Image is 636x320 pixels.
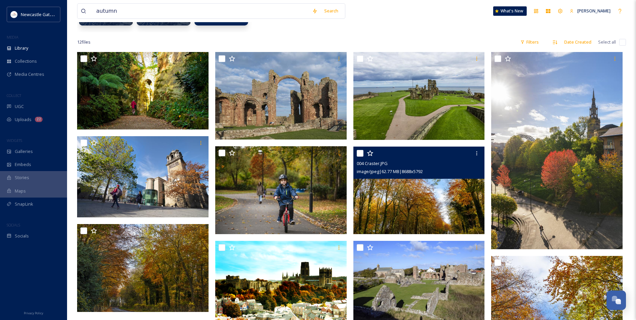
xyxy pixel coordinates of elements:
[15,103,24,110] span: UGC
[93,4,309,18] input: Search your library
[15,233,29,239] span: Socials
[517,36,542,49] div: Filters
[15,58,37,64] span: Collections
[15,116,32,123] span: Uploads
[493,6,527,16] a: What's New
[357,160,388,166] span: 004 Craster.JPG
[15,148,33,155] span: Galleries
[606,290,626,310] button: Open Chat
[577,8,611,14] span: [PERSON_NAME]
[7,35,18,40] span: MEDIA
[77,224,209,312] img: 001 Craster.JPG
[598,39,616,45] span: Select all
[353,146,485,234] img: 004 Craster.JPG
[77,136,209,217] img: Flickr_Laing Art Gallery Autumn.jpg
[77,39,91,45] span: 12 file s
[561,36,595,49] div: Date Created
[15,45,28,51] span: Library
[215,146,347,234] img: Leazes Park, autumn.jpg
[15,201,33,207] span: SnapLink
[7,138,22,143] span: WIDGETS
[15,161,31,168] span: Embeds
[11,11,17,18] img: DqD9wEUd_400x400.jpg
[35,117,43,122] div: 22
[21,11,82,17] span: Newcastle Gateshead Initiative
[353,52,485,140] img: EH23866.jpg
[7,93,21,98] span: COLLECT
[24,309,43,317] a: Privacy Policy
[15,71,44,77] span: Media Centres
[24,311,43,315] span: Privacy Policy
[15,174,29,181] span: Stories
[7,222,20,227] span: SOCIALS
[566,4,614,17] a: [PERSON_NAME]
[15,188,26,194] span: Maps
[357,168,423,174] span: image/jpeg | 62.77 MB | 8688 x 5792
[491,52,623,249] img: Flickr_ Autumn in NewcastleGateshead.jpg
[321,4,342,17] div: Search
[77,52,209,129] img: ext_1756396231.7442_michelle.brown@english-heritage.org.uk-Belsay EH76910.jpg
[215,52,347,140] img: English-Heritage-Lindisfarne-71.jpg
